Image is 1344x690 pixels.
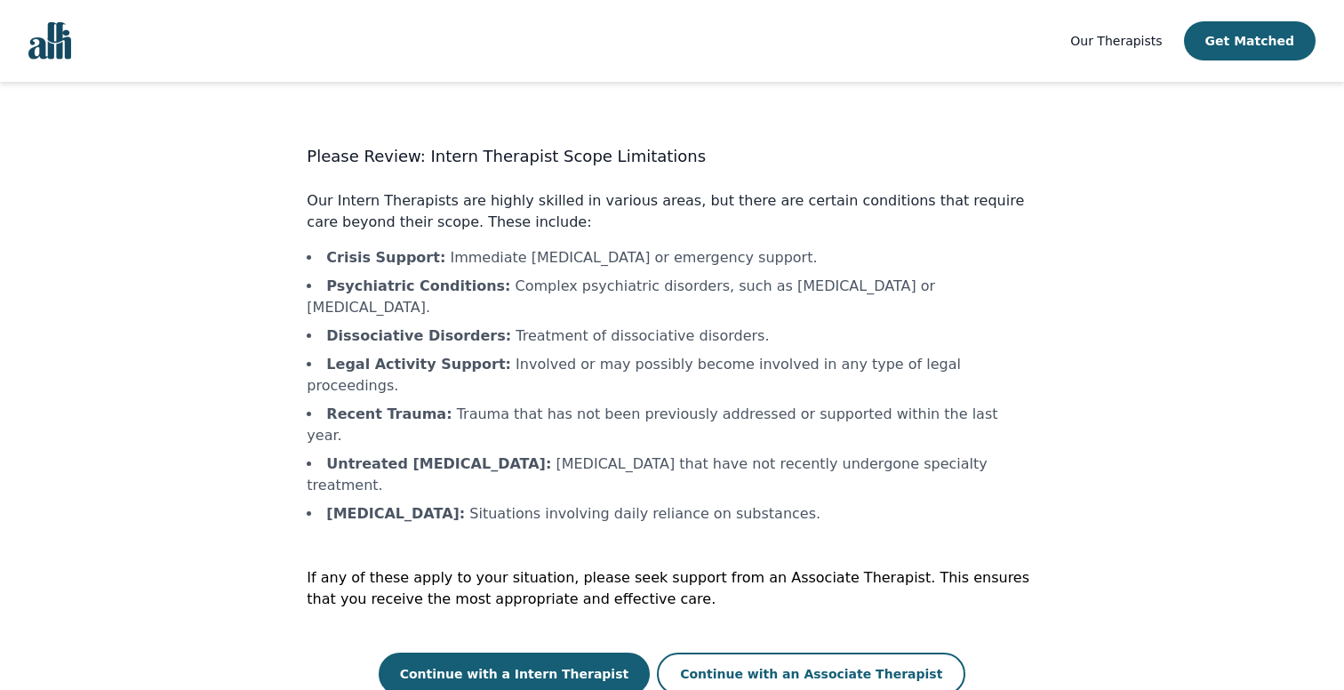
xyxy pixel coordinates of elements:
b: Untreated [MEDICAL_DATA] : [326,455,551,472]
li: Situations involving daily reliance on substances. [307,503,1036,525]
img: alli logo [28,22,71,60]
b: Dissociative Disorders : [326,327,511,344]
li: Trauma that has not been previously addressed or supported within the last year. [307,404,1036,446]
li: Involved or may possibly become involved in any type of legal proceedings. [307,354,1036,397]
a: Our Therapists [1070,30,1162,52]
li: [MEDICAL_DATA] that have not recently undergone specialty treatment. [307,453,1036,496]
li: Complex psychiatric disorders, such as [MEDICAL_DATA] or [MEDICAL_DATA]. [307,276,1036,318]
b: Crisis Support : [326,249,445,266]
p: Our Intern Therapists are highly skilled in various areas, but there are certain conditions that ... [307,190,1036,233]
li: Immediate [MEDICAL_DATA] or emergency support. [307,247,1036,269]
span: Our Therapists [1070,34,1162,48]
button: Get Matched [1184,21,1316,60]
b: [MEDICAL_DATA] : [326,505,465,522]
p: If any of these apply to your situation, please seek support from an Associate Therapist. This en... [307,567,1036,610]
b: Legal Activity Support : [326,356,511,373]
h3: Please Review: Intern Therapist Scope Limitations [307,144,1036,169]
b: Psychiatric Conditions : [326,277,510,294]
li: Treatment of dissociative disorders. [307,325,1036,347]
b: Recent Trauma : [326,405,452,422]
